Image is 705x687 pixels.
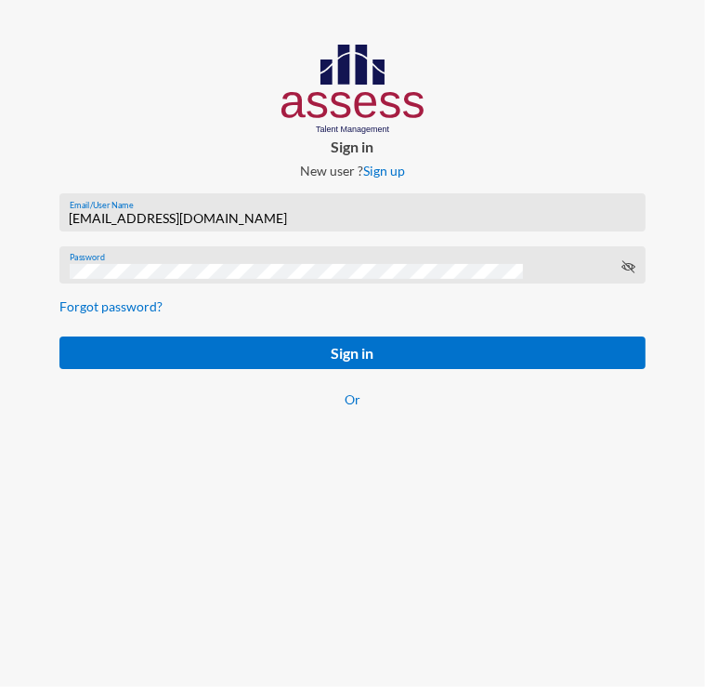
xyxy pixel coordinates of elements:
[363,163,405,178] a: Sign up
[45,163,660,178] p: New user ?
[59,298,163,314] a: Forgot password?
[59,391,646,407] p: Or
[70,211,636,226] input: Email/User Name
[45,138,660,155] p: Sign in
[59,337,646,369] button: Sign in
[281,45,424,134] img: AssessLogoo.svg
